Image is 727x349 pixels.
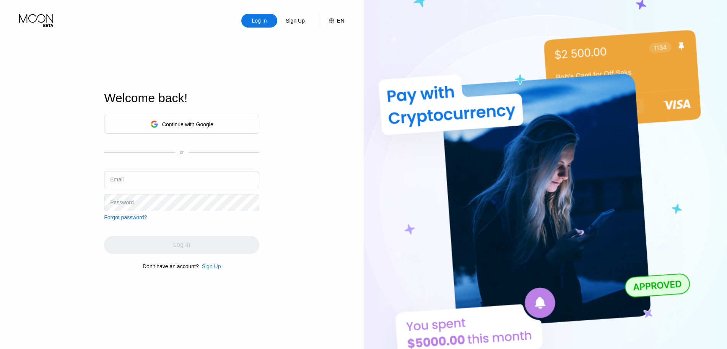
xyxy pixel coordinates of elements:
[251,17,268,24] div: Log In
[104,214,147,220] div: Forgot password?
[143,263,199,269] div: Don't have an account?
[199,263,221,269] div: Sign Up
[241,14,277,28] div: Log In
[110,176,124,183] div: Email
[104,91,259,105] div: Welcome back!
[104,115,259,134] div: Continue with Google
[277,14,313,28] div: Sign Up
[337,18,344,24] div: EN
[202,263,221,269] div: Sign Up
[180,150,184,155] div: or
[285,17,306,24] div: Sign Up
[321,14,344,28] div: EN
[162,121,213,127] div: Continue with Google
[110,199,133,205] div: Password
